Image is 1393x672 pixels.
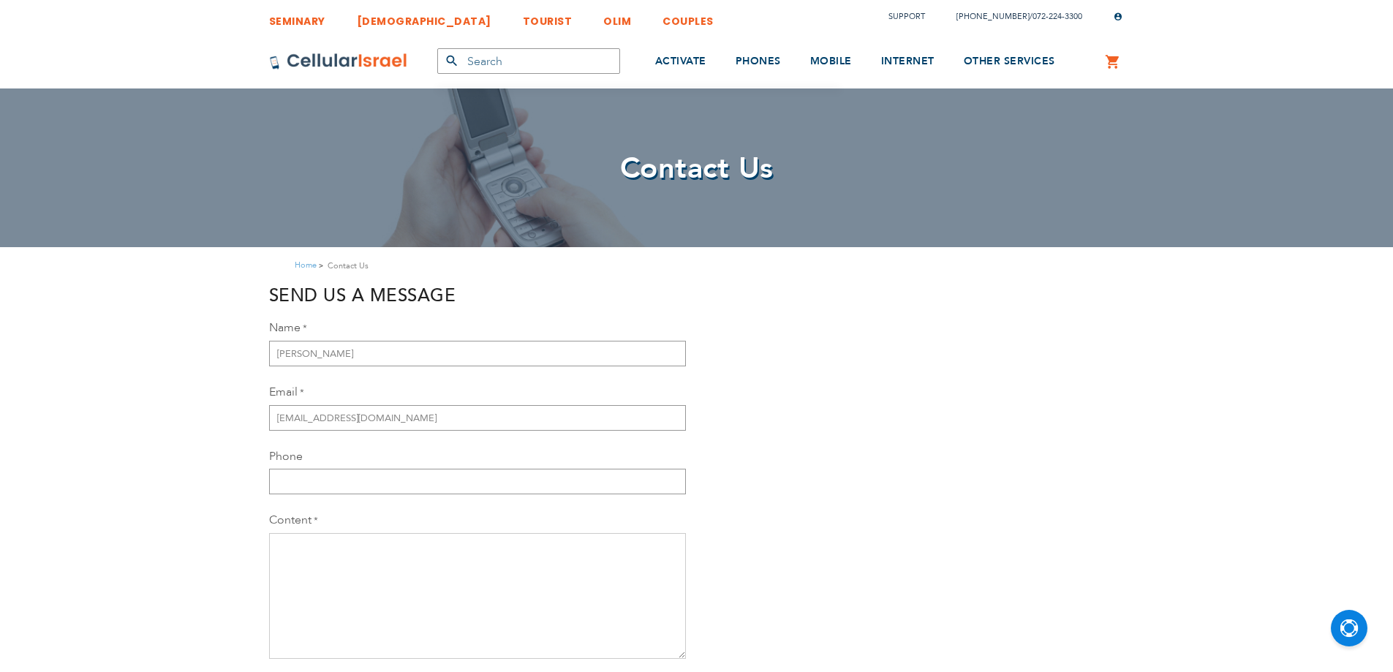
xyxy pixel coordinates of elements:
[655,34,706,89] a: ACTIVATE
[603,4,631,31] a: OLIM
[269,4,325,31] a: SEMINARY
[881,54,935,68] span: INTERNET
[655,54,706,68] span: ACTIVATE
[269,341,686,366] input: Name
[942,6,1082,27] li: /
[620,148,774,189] span: Contact Us
[662,4,714,31] a: COUPLES
[269,448,303,464] label: Phone
[269,469,686,494] input: Phone
[437,48,620,74] input: Search
[736,54,781,68] span: PHONES
[1033,11,1082,22] a: 072-224-3300
[328,259,369,273] strong: Contact Us
[956,11,1030,22] a: [PHONE_NUMBER]
[269,284,686,309] h3: Send us a message
[269,53,408,70] img: Cellular Israel Logo
[269,384,304,401] label: Email
[269,320,307,336] label: Name
[810,54,852,68] span: MOBILE
[810,34,852,89] a: MOBILE
[964,34,1055,89] a: OTHER SERVICES
[269,512,318,529] label: Content
[295,260,317,271] a: Home
[357,4,491,31] a: [DEMOGRAPHIC_DATA]
[523,4,573,31] a: TOURIST
[964,54,1055,68] span: OTHER SERVICES
[269,405,686,431] input: Email
[736,34,781,89] a: PHONES
[881,34,935,89] a: INTERNET
[269,533,686,659] textarea: Content
[888,11,925,22] a: Support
